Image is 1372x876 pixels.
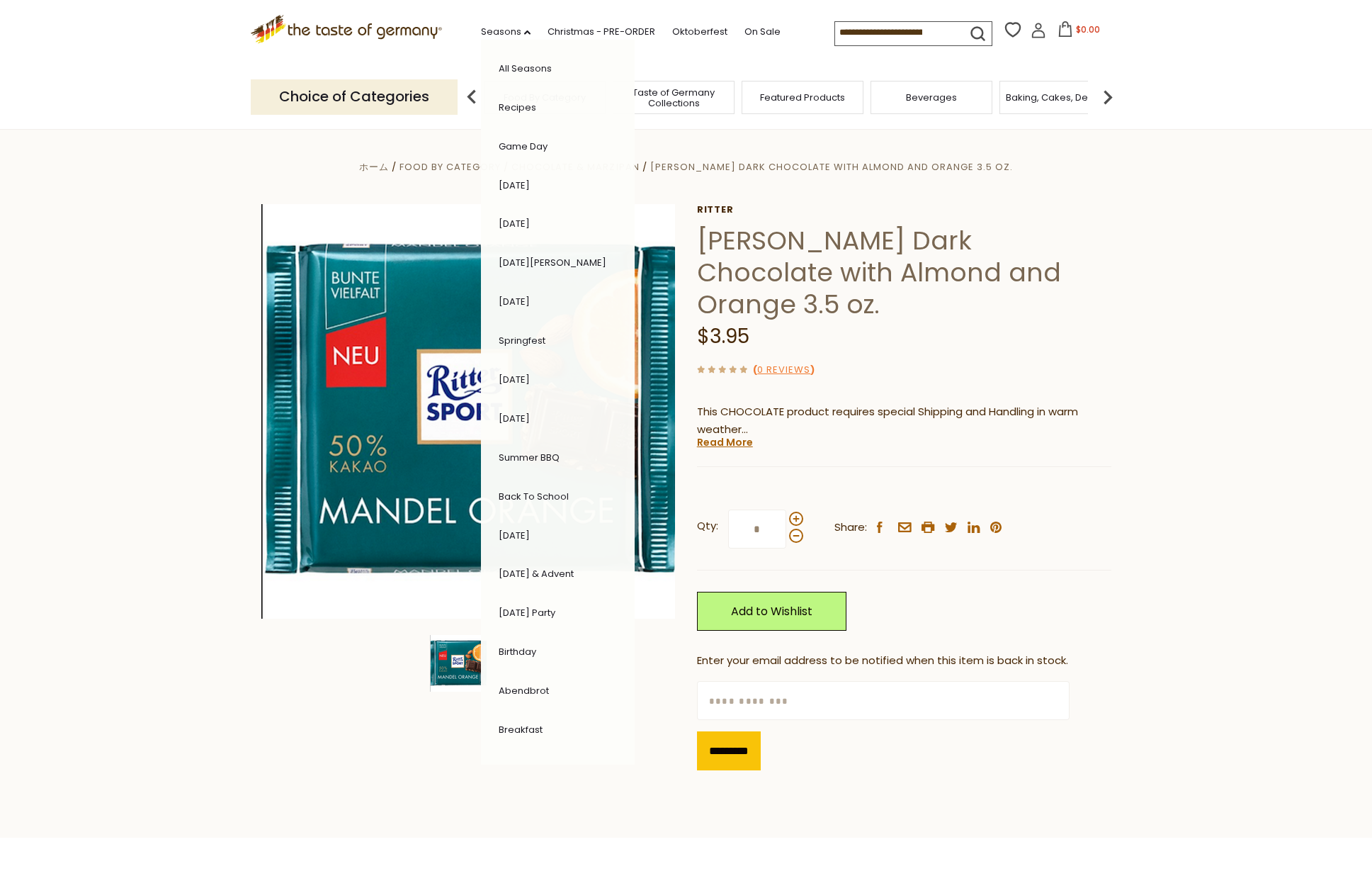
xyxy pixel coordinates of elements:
a: All Seasons [499,62,552,75]
h1: [PERSON_NAME] Dark Chocolate with Almond and Orange 3.5 oz. [697,225,1111,320]
a: Back to School [499,490,569,503]
a: On Sale [744,24,781,40]
a: Read More [697,435,753,449]
img: Ritter Dark Chocolate with Almond and Orange 3.5 oz. [430,635,487,692]
a: ホーム [359,160,389,174]
a: Recipes [499,101,536,114]
a: Breakfast [499,723,543,736]
p: Choice of Categories [251,79,458,114]
span: ( ) [753,363,815,376]
input: Qty: [728,510,786,549]
img: next arrow [1094,83,1122,111]
p: This CHOCOLATE product requires special Shipping and Handling in warm weather [697,403,1111,439]
a: Oktoberfest [672,24,727,40]
a: Christmas - PRE-ORDER [548,24,655,40]
a: [DATE] [499,529,530,542]
a: Baking, Cakes, Desserts [1006,92,1116,103]
strong: Qty: [697,517,718,535]
a: [DATE] [499,217,530,230]
a: Beverages [906,92,957,103]
a: [DATE] [499,179,530,192]
a: Add to Wishlist [697,592,846,631]
a: [DATE][PERSON_NAME] [499,256,606,269]
a: Birthday [499,645,536,658]
a: [DATE] & Advent [499,567,574,580]
a: Ritter [697,204,1111,215]
a: Abendbrot [499,684,549,697]
a: 0 Reviews [757,363,810,378]
a: Springfest [499,334,545,347]
span: $3.95 [697,322,749,350]
a: [DATE] [499,373,530,386]
div: Enter your email address to be notified when this item is back in stock. [697,652,1111,670]
span: Share: [834,519,867,537]
a: Featured Products [760,92,845,103]
button: $0.00 [1049,21,1109,43]
a: Taste of Germany Collections [617,87,730,108]
a: Food By Category [399,160,501,174]
a: Seasons [481,24,531,40]
a: Game Day [499,140,548,153]
a: [PERSON_NAME] Dark Chocolate with Almond and Orange 3.5 oz. [650,160,1013,174]
a: [DATE] [499,412,530,425]
span: $0.00 [1076,23,1100,35]
a: Summer BBQ [499,451,560,464]
img: Ritter Dark Chocolate with Almond and Orange 3.5 oz. [261,204,676,619]
a: [DATE] [499,295,530,308]
img: previous arrow [458,83,486,111]
a: [DATE] Party [499,606,555,619]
